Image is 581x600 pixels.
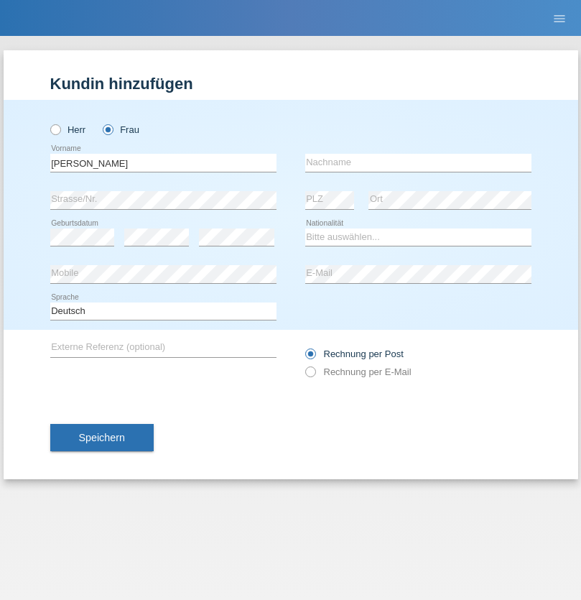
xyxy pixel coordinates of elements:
[103,124,112,134] input: Frau
[79,432,125,443] span: Speichern
[305,349,404,359] label: Rechnung per Post
[552,11,567,26] i: menu
[305,349,315,366] input: Rechnung per Post
[103,124,139,135] label: Frau
[50,424,154,451] button: Speichern
[305,366,315,384] input: Rechnung per E-Mail
[50,75,531,93] h1: Kundin hinzufügen
[545,14,574,22] a: menu
[50,124,86,135] label: Herr
[305,366,412,377] label: Rechnung per E-Mail
[50,124,60,134] input: Herr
